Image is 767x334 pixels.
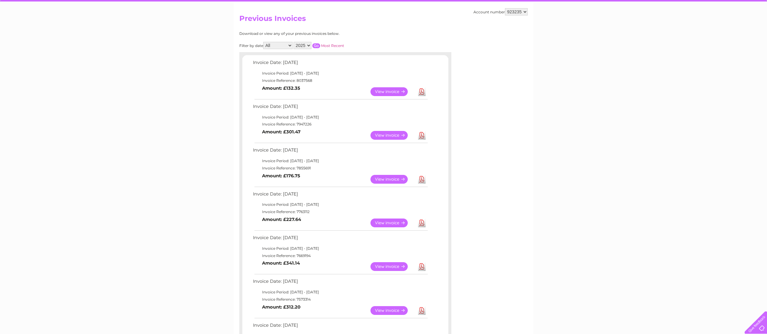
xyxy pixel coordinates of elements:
[370,306,415,315] a: View
[262,217,301,222] b: Amount: £227.64
[370,131,415,140] a: View
[251,190,429,201] td: Invoice Date: [DATE]
[370,219,415,227] a: View
[241,3,527,29] div: Clear Business is a trading name of Verastar Limited (registered in [GEOGRAPHIC_DATA] No. 3667643...
[727,26,742,30] a: Contact
[676,26,689,30] a: Energy
[251,252,429,259] td: Invoice Reference: 7669194
[262,304,300,310] b: Amount: £312.20
[251,121,429,128] td: Invoice Reference: 7947226
[370,87,415,96] a: View
[251,70,429,77] td: Invoice Period: [DATE] - [DATE]
[251,157,429,165] td: Invoice Period: [DATE] - [DATE]
[251,234,429,245] td: Invoice Date: [DATE]
[251,208,429,215] td: Invoice Reference: 7763112
[692,26,711,30] a: Telecoms
[418,306,426,315] a: Download
[251,114,429,121] td: Invoice Period: [DATE] - [DATE]
[418,219,426,227] a: Download
[262,85,300,91] b: Amount: £132.35
[239,14,528,26] h2: Previous Invoices
[473,8,528,15] div: Account number
[251,277,429,289] td: Invoice Date: [DATE]
[321,43,344,48] a: Most Recent
[747,26,761,30] a: Log out
[251,58,429,70] td: Invoice Date: [DATE]
[239,42,398,49] div: Filter by date
[653,3,695,11] a: 0333 014 3131
[370,175,415,184] a: View
[251,289,429,296] td: Invoice Period: [DATE] - [DATE]
[418,175,426,184] a: Download
[251,146,429,157] td: Invoice Date: [DATE]
[262,260,300,266] b: Amount: £341.14
[418,131,426,140] a: Download
[251,201,429,208] td: Invoice Period: [DATE] - [DATE]
[27,16,58,34] img: logo.png
[251,102,429,114] td: Invoice Date: [DATE]
[251,165,429,172] td: Invoice Reference: 7855691
[262,173,300,179] b: Amount: £176.75
[251,77,429,84] td: Invoice Reference: 8037568
[251,296,429,303] td: Invoice Reference: 7573314
[714,26,723,30] a: Blog
[251,321,429,332] td: Invoice Date: [DATE]
[418,262,426,271] a: Download
[251,245,429,252] td: Invoice Period: [DATE] - [DATE]
[370,262,415,271] a: View
[239,32,398,36] div: Download or view any of your previous invoices below.
[418,87,426,96] a: Download
[660,26,672,30] a: Water
[262,129,300,135] b: Amount: £301.47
